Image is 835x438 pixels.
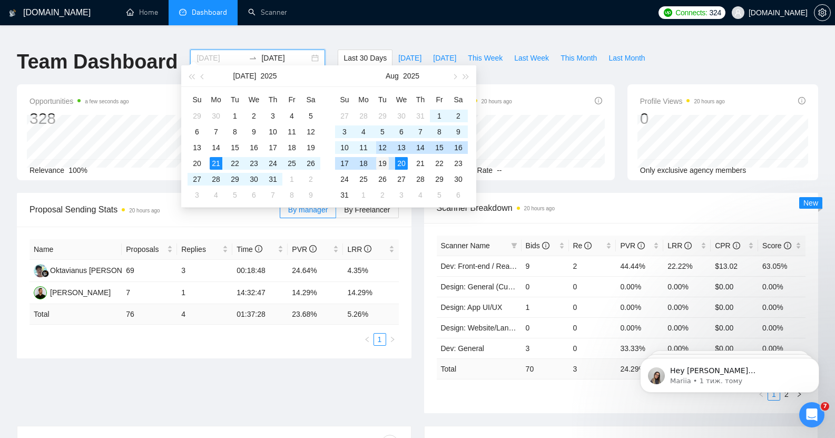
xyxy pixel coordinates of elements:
td: 2025-07-05 [301,108,320,124]
td: 2025-08-02 [449,108,468,124]
div: 27 [338,110,351,122]
td: 2025-08-12 [373,140,392,155]
div: 24 [338,173,351,186]
th: Fr [430,91,449,108]
th: Name [30,239,122,260]
div: 13 [191,141,203,154]
div: 5 [304,110,317,122]
div: 6 [395,125,408,138]
span: Score [762,241,791,250]
div: 5 [229,189,241,201]
div: 18 [357,157,370,170]
span: info-circle [542,242,549,249]
div: 9 [304,189,317,201]
div: 29 [229,173,241,186]
div: 3 [267,110,279,122]
td: 4.35% [343,260,398,282]
div: 21 [210,157,222,170]
time: 20 hours ago [694,99,724,104]
td: 2025-07-23 [244,155,263,171]
div: 3 [191,189,203,201]
td: 2025-09-04 [411,187,430,203]
a: Dev: Front-end / React / Next.js / WebGL / GSAP [441,262,602,270]
td: $13.02 [711,256,758,276]
td: 2025-07-28 [354,108,373,124]
td: 24.64% [288,260,343,282]
div: 28 [210,173,222,186]
span: By manager [288,206,328,214]
span: [DATE] [398,52,421,64]
div: 11 [286,125,298,138]
span: Relevance [30,166,64,174]
div: 4 [286,110,298,122]
span: info-circle [784,242,791,249]
td: 2025-08-25 [354,171,373,187]
span: 100% [68,166,87,174]
a: RB[PERSON_NAME] [34,288,111,296]
td: 2025-07-12 [301,124,320,140]
span: Scanner Name [441,241,490,250]
span: LRR [347,245,371,254]
div: 11 [357,141,370,154]
td: 2025-07-21 [207,155,225,171]
div: 16 [452,141,465,154]
span: PVR [620,241,645,250]
td: 2025-08-19 [373,155,392,171]
div: 9 [248,125,260,138]
td: 2025-07-08 [225,124,244,140]
a: setting [814,8,831,17]
div: 0 [640,109,725,129]
div: 19 [304,141,317,154]
div: 25 [357,173,370,186]
td: 2 [569,256,616,276]
div: 18 [286,141,298,154]
td: 2025-08-29 [430,171,449,187]
span: Scanner Breakdown [437,201,806,215]
button: Last 30 Days [338,50,392,66]
div: 31 [338,189,351,201]
div: 29 [376,110,389,122]
td: 2025-07-19 [301,140,320,155]
td: 2025-07-18 [282,140,301,155]
span: swap-right [249,54,257,62]
button: Last Week [508,50,555,66]
td: 2025-08-23 [449,155,468,171]
td: 2025-08-15 [430,140,449,155]
div: 17 [338,157,351,170]
th: We [244,91,263,108]
td: 2025-08-16 [449,140,468,155]
td: 2025-07-25 [282,155,301,171]
div: 30 [210,110,222,122]
div: [PERSON_NAME] [50,287,111,298]
td: 2025-06-30 [207,108,225,124]
div: 10 [267,125,279,138]
td: 2025-08-18 [354,155,373,171]
td: 2025-08-20 [392,155,411,171]
div: 10 [338,141,351,154]
th: Tu [225,91,244,108]
span: By Freelancer [344,206,390,214]
th: Su [188,91,207,108]
td: 2025-07-22 [225,155,244,171]
time: 20 hours ago [482,99,512,104]
div: 3 [338,125,351,138]
span: Connects: [675,7,707,18]
span: Last Month [608,52,645,64]
div: 12 [304,125,317,138]
span: setting [814,8,830,17]
td: 2025-08-07 [411,124,430,140]
td: 0 [522,276,569,297]
td: 2025-07-27 [335,108,354,124]
button: Last Month [603,50,651,66]
td: 2025-07-03 [263,108,282,124]
td: 2025-07-02 [244,108,263,124]
th: We [392,91,411,108]
img: Profile image for Mariia [24,32,41,48]
th: Replies [177,239,232,260]
div: 8 [229,125,241,138]
span: info-circle [364,245,371,252]
div: message notification from Mariia, 1 тиж. тому. Hey sofiia.paladii@lynksen.com, Looks like your Up... [16,22,195,57]
p: Hey [PERSON_NAME][EMAIL_ADDRESS][DOMAIN_NAME], Looks like your Upwork agency [PERSON_NAME] ran ou... [46,30,182,41]
div: 6 [452,189,465,201]
th: Fr [282,91,301,108]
